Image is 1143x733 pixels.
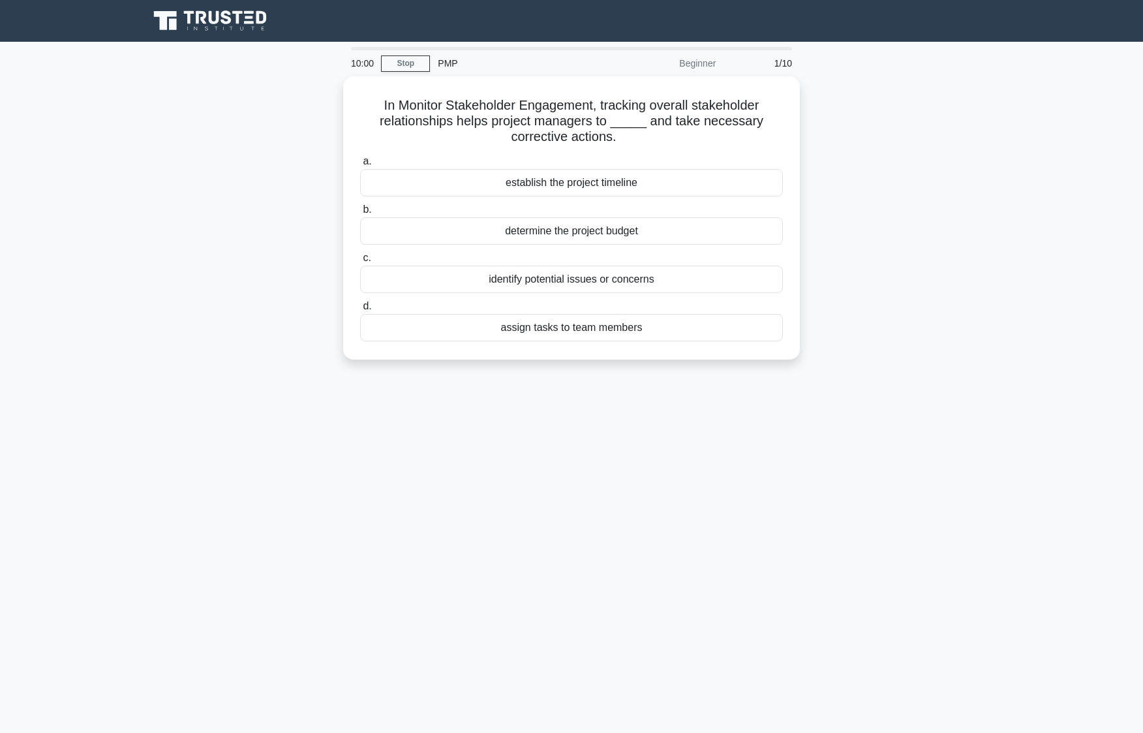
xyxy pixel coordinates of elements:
div: 1/10 [724,50,800,76]
a: Stop [381,55,430,72]
div: identify potential issues or concerns [360,266,783,293]
span: c. [363,252,371,263]
div: assign tasks to team members [360,314,783,341]
div: establish the project timeline [360,169,783,196]
span: b. [363,204,371,215]
div: PMP [430,50,609,76]
h5: In Monitor Stakeholder Engagement, tracking overall stakeholder relationships helps project manag... [359,97,784,146]
div: Beginner [609,50,724,76]
span: d. [363,300,371,311]
span: a. [363,155,371,166]
div: determine the project budget [360,217,783,245]
div: 10:00 [343,50,381,76]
